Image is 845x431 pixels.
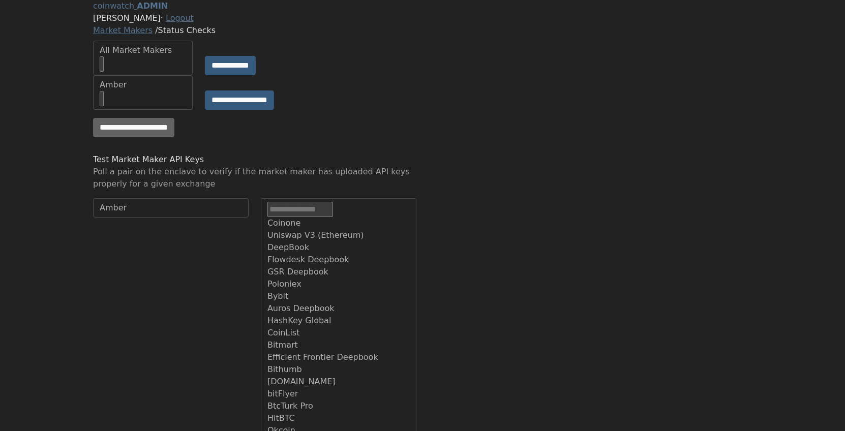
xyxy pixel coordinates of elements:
[267,315,408,327] div: HashKey Global
[155,25,158,35] span: /
[267,302,408,315] div: Auros Deepbook
[267,412,408,424] div: HitBTC
[93,12,752,24] div: [PERSON_NAME]
[161,13,163,23] span: ·
[267,400,408,412] div: BtcTurk Pro
[267,290,408,302] div: Bybit
[267,229,408,241] div: Uniswap V3 (Ethereum)
[267,217,408,229] div: Coinone
[267,376,408,388] div: [DOMAIN_NAME]
[100,79,186,91] div: Amber
[267,327,408,339] div: CoinList
[267,351,408,363] div: Efficient Frontier Deepbook
[93,25,153,35] a: Market Makers
[93,153,416,166] div: Test Market Maker API Keys
[93,24,752,37] div: Status Checks
[267,266,408,278] div: GSR Deepbook
[93,1,168,11] a: coinwatch ADMIN
[166,13,194,23] a: Logout
[93,166,416,190] div: Poll a pair on the enclave to verify if the market maker has uploaded API keys properly for a giv...
[267,278,408,290] div: Poloniex
[267,388,408,400] div: bitFlyer
[267,339,408,351] div: Bitmart
[100,202,242,214] div: Amber
[267,254,408,266] div: Flowdesk Deepbook
[267,363,408,376] div: Bithumb
[267,241,408,254] div: DeepBook
[100,44,186,56] div: All Market Makers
